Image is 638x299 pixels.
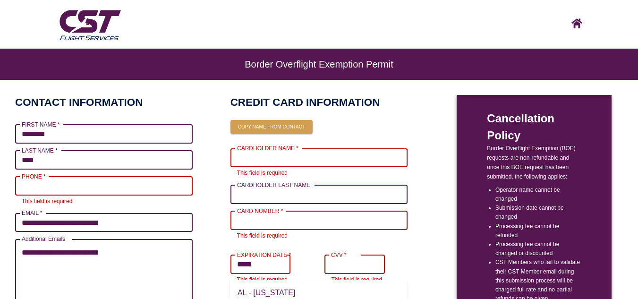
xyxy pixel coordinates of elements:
[57,6,123,43] img: CST Flight Services logo
[15,95,143,110] h2: CONTACT INFORMATION
[230,120,313,134] button: Copy name from contact
[22,172,46,180] label: PHONE *
[237,181,310,189] label: CARDHOLDER LAST NAME
[38,64,600,65] h6: Border Overflight Exemption Permit
[22,146,58,154] label: LAST NAME *
[237,251,291,259] label: EXPIRATION DATE *
[22,120,60,128] label: FIRST NAME *
[22,235,65,243] label: Additional Emails
[495,186,581,204] li: Operator name cannot be changed
[230,95,408,110] h2: CREDIT CARD INFORMATION
[22,197,186,206] p: This field is required
[495,204,581,222] li: Submission date cannot be changed
[487,144,581,182] span: Border Overflight Exemption (BOE) requests are non-refundable and once this BOE request has been ...
[237,144,298,152] label: CARDHOLDER NAME *
[237,169,401,178] p: This field is required
[487,110,581,144] p: Cancellation Policy
[22,209,43,217] label: EMAIL *
[495,222,581,240] li: Processing fee cannot be refunded
[331,251,347,259] label: CVV *
[495,240,581,258] li: Processing fee cannot be changed or discounted
[237,207,283,215] label: CARD NUMBER *
[571,18,582,28] img: CST logo, click here to go home screen
[237,231,401,241] p: This field is required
